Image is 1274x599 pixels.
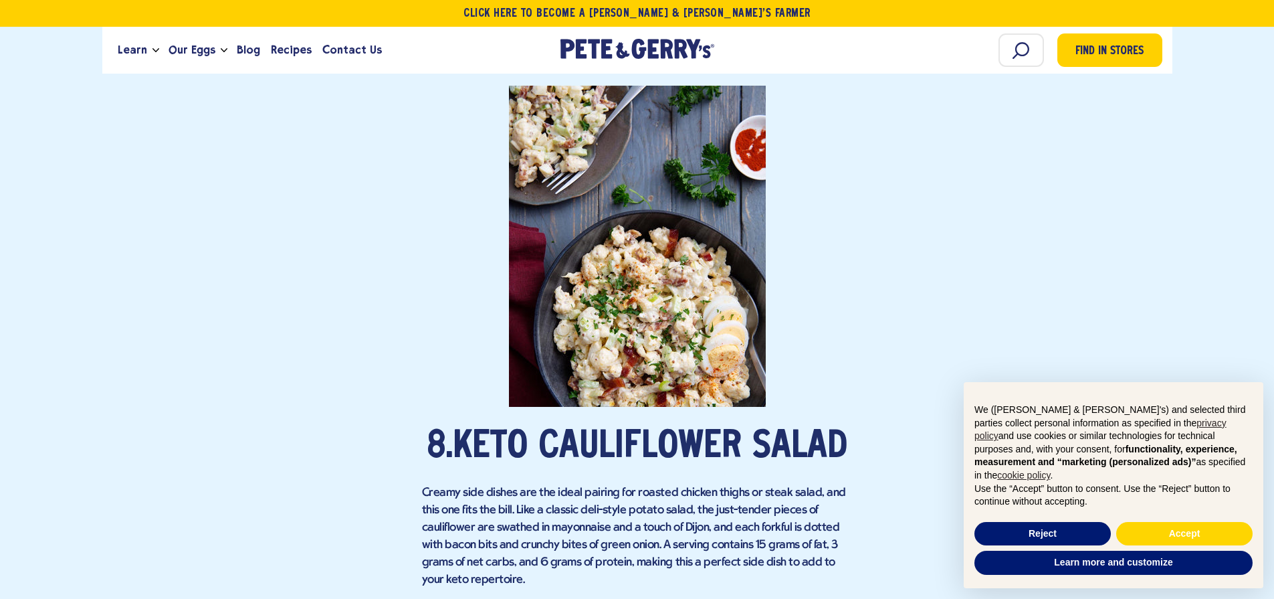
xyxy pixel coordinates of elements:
button: Accept [1116,522,1253,546]
span: Find in Stores [1075,43,1144,61]
p: Creamy side dishes are the ideal pairing for roasted chicken thighs or steak salad, and this one ... [422,485,853,589]
span: Learn [118,41,147,58]
p: Use the “Accept” button to consent. Use the “Reject” button to continue without accepting. [974,483,1253,509]
a: Keto Cauliflower Salad [453,429,847,466]
input: Search [998,33,1044,67]
span: Blog [237,41,260,58]
a: Contact Us [317,32,387,68]
a: Recipes [266,32,317,68]
span: Our Eggs [169,41,215,58]
a: Find in Stores [1057,33,1162,67]
button: Learn more and customize [974,551,1253,575]
button: Open the dropdown menu for Learn [152,48,159,53]
p: We ([PERSON_NAME] & [PERSON_NAME]'s) and selected third parties collect personal information as s... [974,404,1253,483]
button: Open the dropdown menu for Our Eggs [221,48,227,53]
a: Learn [112,32,152,68]
button: Reject [974,522,1111,546]
h2: 8. [422,427,853,467]
a: Blog [231,32,266,68]
a: Our Eggs [163,32,221,68]
span: Recipes [271,41,312,58]
a: cookie policy [997,470,1050,481]
span: Contact Us [322,41,382,58]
